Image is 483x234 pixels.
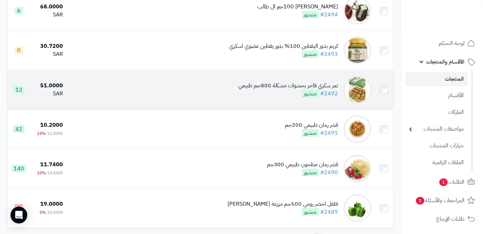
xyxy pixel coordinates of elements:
span: 12.0000 [47,130,63,137]
span: طلبات الإرجاع [436,214,464,224]
div: SAR [33,90,63,98]
span: منشور [302,169,319,176]
img: كريم بذور اليقطين 100% بذور يقطين عضوي اسكري [344,36,372,64]
div: 30.7200 [33,42,63,50]
span: 1 [15,204,23,212]
div: 51.0000 [33,82,63,90]
a: المنتجات [405,72,467,86]
img: logo-2.png [435,20,476,34]
a: لوحة التحكم [405,35,479,52]
div: [PERSON_NAME] 100جم ال طالب [257,3,338,11]
a: مواصفات المنتجات [405,122,467,137]
a: الملفات الرقمية [405,155,467,170]
a: خيارات المنتجات [405,138,467,153]
span: 11.7400 [40,160,63,169]
span: الطلبات [439,177,464,187]
div: SAR [33,50,63,58]
span: 1 [416,197,424,205]
a: الأقسام [405,88,467,103]
div: قشر رمان مطحون طبيعي 300جم [267,161,338,169]
div: Open Intercom Messenger [10,207,27,224]
span: 19.0000 [40,200,63,208]
div: تمر سكري فاخر بحشوات مشكلة 800جم طبيعي [238,82,338,90]
span: 0 [15,46,23,54]
img: تمر سكري فاخر بحشوات مشكلة 800جم طبيعي [344,76,372,104]
div: SAR [33,11,63,19]
span: منشور [302,208,319,216]
img: فلفل اخضر رومي 500جم مزرعة الشهوان [344,194,372,222]
span: 13.0400 [47,170,63,176]
a: المراجعات والأسئلة1 [405,192,479,209]
span: منشور [302,11,319,19]
a: #2493 [320,50,338,58]
a: طلبات الإرجاع [405,211,479,227]
span: لوحة التحكم [439,38,464,48]
a: #2489 [320,208,338,216]
div: قشر رمان طبيعي 200جم [285,121,338,129]
div: 68.0000 [33,3,63,11]
span: 15% [37,130,46,137]
a: الماركات [405,105,467,120]
a: #2494 [320,10,338,19]
span: 10.2000 [40,121,63,129]
span: 20.0000 [47,209,63,215]
img: قشر رمان مطحون طبيعي 300جم [344,155,372,183]
span: المراجعات والأسئلة [415,196,464,205]
span: الأقسام والمنتجات [426,57,464,67]
span: 12 [13,86,24,94]
div: كريم بذور اليقطين 100% بذور يقطين عضوي اسكري [229,42,338,50]
span: 6 [15,7,23,15]
a: #2491 [320,129,338,137]
a: #2492 [320,89,338,98]
span: 42 [13,125,24,133]
span: 5% [39,209,46,215]
a: #2490 [320,168,338,177]
span: منشور [302,90,319,97]
span: 140 [12,165,26,173]
span: 1 [439,178,448,186]
a: الطلبات1 [405,174,479,190]
img: قشر رمان طبيعي 200جم [344,115,372,143]
div: فلفل اخضر رومي 500جم مزرعة [PERSON_NAME] [228,200,338,208]
span: منشور [302,50,319,58]
span: منشور [302,129,319,137]
span: 10% [37,170,46,176]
